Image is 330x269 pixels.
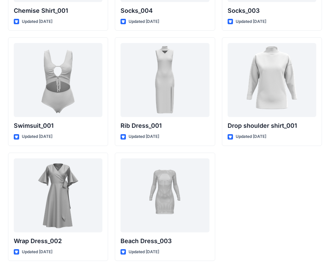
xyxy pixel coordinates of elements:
[121,121,209,130] p: Rib Dress_001
[22,133,52,140] p: Updated [DATE]
[129,248,159,256] p: Updated [DATE]
[121,158,209,232] a: Beach Dress_003
[14,6,102,15] p: Chemise Shirt_001
[14,236,102,246] p: Wrap Dress_002
[121,236,209,246] p: Beach Dress_003
[129,18,159,25] p: Updated [DATE]
[121,6,209,15] p: Socks_004
[228,43,316,117] a: Drop shoulder shirt_001
[236,133,266,140] p: Updated [DATE]
[14,158,102,232] a: Wrap Dress_002
[22,248,52,256] p: Updated [DATE]
[228,6,316,15] p: Socks_003
[236,18,266,25] p: Updated [DATE]
[228,121,316,130] p: Drop shoulder shirt_001
[121,43,209,117] a: Rib Dress_001
[14,121,102,130] p: Swimsuit_001
[129,133,159,140] p: Updated [DATE]
[22,18,52,25] p: Updated [DATE]
[14,43,102,117] a: Swimsuit_001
